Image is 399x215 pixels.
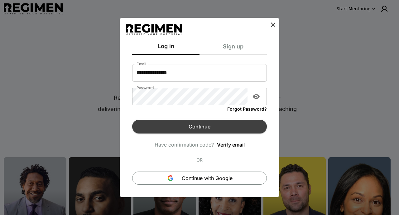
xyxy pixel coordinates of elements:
[126,24,182,35] img: Regimen logo
[132,172,267,185] button: Continue with Google
[137,61,146,67] label: Email
[199,42,267,55] div: Sign up
[250,90,262,103] button: Show password
[227,105,267,112] a: Forgot Password?
[217,141,245,148] a: Verify email
[132,120,267,133] button: Continue
[137,85,154,90] label: Password
[132,88,267,105] div: Password
[132,42,199,55] div: Log in
[155,141,214,148] span: Have confirmation code?
[192,152,207,168] div: OR
[167,174,174,182] img: Google
[182,174,233,182] span: Continue with Google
